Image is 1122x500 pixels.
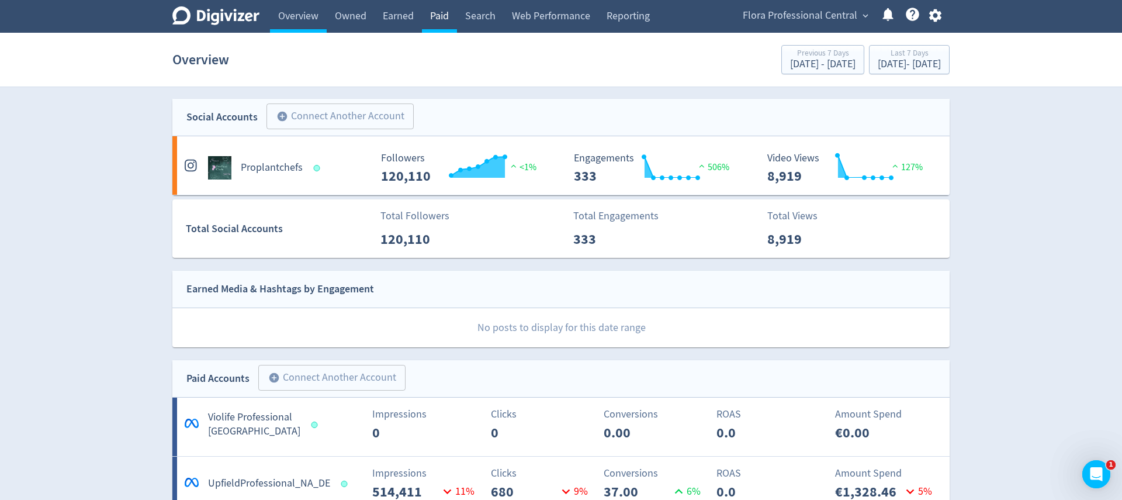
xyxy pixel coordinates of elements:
p: 5 % [902,484,932,499]
p: Conversions [604,406,709,422]
div: Earned Media & Hashtags by Engagement [186,281,374,298]
span: <1% [508,161,536,173]
p: €0.00 [835,422,902,443]
span: expand_more [860,11,871,21]
span: 1 [1106,460,1116,470]
div: Previous 7 Days [790,49,856,59]
img: positive-performance.svg [508,161,520,170]
button: Connect Another Account [266,104,414,129]
p: Total Views [767,208,834,224]
svg: Followers --- [375,153,550,184]
p: Impressions [372,406,478,422]
p: Clicks [491,465,597,481]
div: [DATE] - [DATE] [878,59,941,70]
p: Conversions [604,465,709,481]
img: Proplantchefs undefined [208,156,231,180]
p: ROAS [716,465,822,481]
button: Flora Professional Central [739,6,871,25]
p: ROAS [716,406,822,422]
iframe: Intercom live chat [1082,460,1110,488]
a: Connect Another Account [258,105,414,129]
span: 127% [889,161,923,173]
div: Social Accounts [186,109,258,126]
button: Connect Another Account [258,365,406,391]
span: add_circle [268,372,280,384]
img: positive-performance.svg [696,161,708,170]
p: Total Engagements [573,208,659,224]
span: Data last synced: 26 Aug 2025, 10:01am (AEST) [314,165,324,171]
p: 120,110 [380,229,448,250]
p: Amount Spend [835,406,941,422]
a: Connect Another Account [250,367,406,391]
img: positive-performance.svg [889,161,901,170]
h5: UpfieldProfessional_NA_DE [208,477,330,491]
svg: Video Views 8,919 [761,153,937,184]
p: 0 [372,422,439,443]
span: Data last synced: 26 Aug 2025, 11:01am (AEST) [341,481,351,487]
p: Impressions [372,465,478,481]
p: 333 [573,229,640,250]
a: Proplantchefs undefinedProplantchefs Followers --- Followers 120,110 <1% Engagements 333 Engageme... [172,136,950,195]
p: Total Followers [380,208,449,224]
div: Total Social Accounts [186,220,372,237]
h5: Violife Professional [GEOGRAPHIC_DATA] [208,411,300,439]
div: Last 7 Days [878,49,941,59]
h5: Proplantchefs [241,161,303,175]
h1: Overview [172,41,229,78]
p: Amount Spend [835,465,941,481]
p: 6 % [671,484,701,499]
div: Paid Accounts [186,370,250,387]
button: Last 7 Days[DATE]- [DATE] [869,45,950,74]
p: 8,919 [767,229,834,250]
span: add_circle [276,111,288,122]
a: *Violife Professional [GEOGRAPHIC_DATA]Impressions0Clicks0Conversions0.00ROAS0.0Amount Spend€0.00 [172,398,950,456]
p: Clicks [491,406,597,422]
span: Data last synced: 26 Aug 2025, 11:01am (AEST) [311,422,321,428]
div: [DATE] - [DATE] [790,59,856,70]
p: 0.0 [716,422,784,443]
span: Flora Professional Central [743,6,857,25]
p: No posts to display for this date range [173,308,950,347]
p: 0.00 [604,422,671,443]
button: Previous 7 Days[DATE] - [DATE] [781,45,864,74]
p: 9 % [558,484,588,499]
p: 0 [491,422,558,443]
span: 506% [696,161,729,173]
svg: Engagements 333 [568,153,743,184]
